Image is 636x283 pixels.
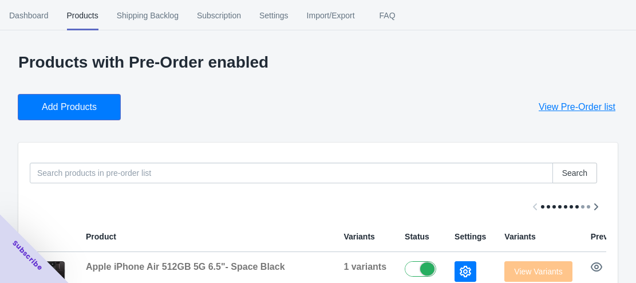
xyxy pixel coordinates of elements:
[539,101,615,113] span: View Pre-Order list
[405,232,429,241] span: Status
[86,232,116,241] span: Product
[197,1,241,30] span: Subscription
[504,232,535,241] span: Variants
[562,168,587,178] span: Search
[117,1,179,30] span: Shipping Backlog
[10,238,45,273] span: Subscribe
[373,1,402,30] span: FAQ
[67,1,98,30] span: Products
[42,101,97,113] span: Add Products
[259,1,289,30] span: Settings
[30,163,553,183] input: Search products in pre-order list
[18,95,120,120] button: Add Products
[18,53,618,72] p: Products with Pre-Order enabled
[455,232,486,241] span: Settings
[86,262,285,272] span: Apple iPhone Air 512GB 5G 6.5"- Space Black
[586,196,606,217] button: Scroll table right one column
[343,232,374,241] span: Variants
[343,262,386,272] span: 1 variants
[525,95,629,120] button: View Pre-Order list
[9,1,49,30] span: Dashboard
[552,163,597,183] button: Search
[307,1,355,30] span: Import/Export
[591,232,621,241] span: Preview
